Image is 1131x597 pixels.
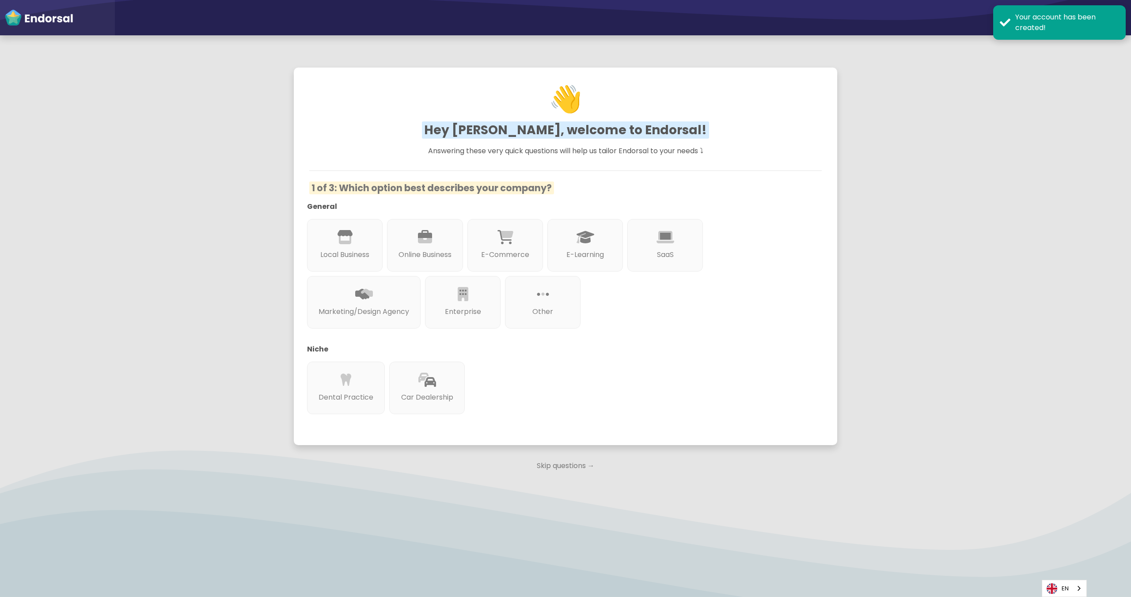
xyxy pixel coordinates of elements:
[516,306,569,317] p: Other
[436,306,489,317] p: Enterprise
[639,249,691,260] p: SaaS
[401,392,453,403] p: Car Dealership
[559,249,611,260] p: E-Learning
[1042,580,1087,597] aside: Language selected: English
[479,249,531,260] p: E-Commerce
[428,146,703,156] span: Answering these very quick questions will help us tailor Endorsal to your needs ⤵︎
[307,201,811,212] p: General
[1015,12,1119,33] div: Your account has been created!
[309,181,554,194] span: 1 of 3: Which option best describes your company?
[319,306,409,317] p: Marketing/Design Agency
[399,249,452,260] p: Online Business
[294,456,837,476] p: Skip questions →
[307,344,811,355] p: Niche
[4,9,73,26] img: endorsal-logo-white@2x.png
[319,249,371,260] p: Local Business
[319,392,373,403] p: Dental Practice
[1042,580,1086,597] a: EN
[309,57,822,141] h1: 👋
[1042,580,1087,597] div: Language
[422,121,709,139] span: Hey [PERSON_NAME], welcome to Endorsal!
